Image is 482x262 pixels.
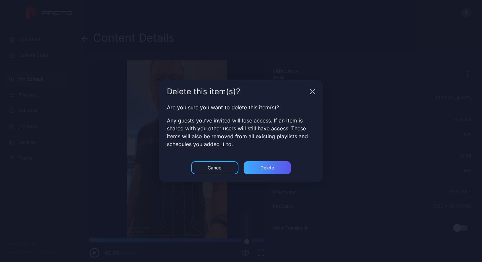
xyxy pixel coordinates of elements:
[244,161,291,174] button: Delete
[260,165,274,170] div: Delete
[191,161,238,174] button: Cancel
[167,88,307,96] div: Delete this item(s)?
[208,165,222,170] div: Cancel
[167,103,315,111] p: Are you sure you want to delete this item(s)?
[167,117,315,148] p: Any guests you’ve invited will lose access. If an item is shared with you other users will still ...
